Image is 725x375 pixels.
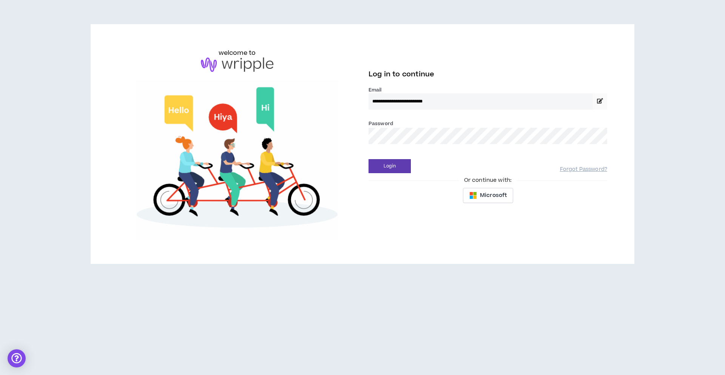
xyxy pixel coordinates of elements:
[459,176,517,184] span: Or continue with:
[369,159,411,173] button: Login
[118,79,356,240] img: Welcome to Wripple
[560,166,607,173] a: Forgot Password?
[369,87,607,93] label: Email
[8,349,26,367] div: Open Intercom Messenger
[369,70,434,79] span: Log in to continue
[369,120,393,127] label: Password
[463,188,513,203] button: Microsoft
[201,57,273,72] img: logo-brand.png
[480,191,507,200] span: Microsoft
[219,48,256,57] h6: welcome to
